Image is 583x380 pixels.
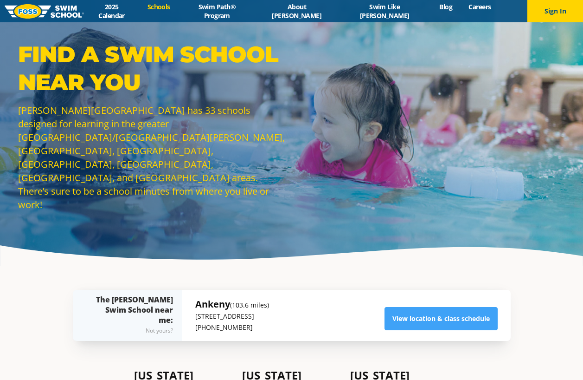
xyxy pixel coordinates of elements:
a: 2025 Calendar [84,2,139,20]
p: [PERSON_NAME][GEOGRAPHIC_DATA] has 33 schools designed for learning in the greater [GEOGRAPHIC_DA... [18,104,287,211]
img: FOSS Swim School Logo [5,4,84,19]
p: [STREET_ADDRESS] [195,311,269,322]
p: Find a Swim School Near You [18,40,287,96]
a: View location & class schedule [384,307,498,330]
small: (103.6 miles) [230,301,269,309]
a: About [PERSON_NAME] [256,2,338,20]
h5: Ankeny [195,298,269,311]
a: Schools [139,2,178,11]
a: Careers [461,2,499,11]
a: Blog [431,2,461,11]
a: Swim Like [PERSON_NAME] [338,2,431,20]
div: Not yours? [91,325,173,336]
div: The [PERSON_NAME] Swim School near me: [91,295,173,336]
a: Swim Path® Program [178,2,256,20]
p: [PHONE_NUMBER] [195,322,269,333]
